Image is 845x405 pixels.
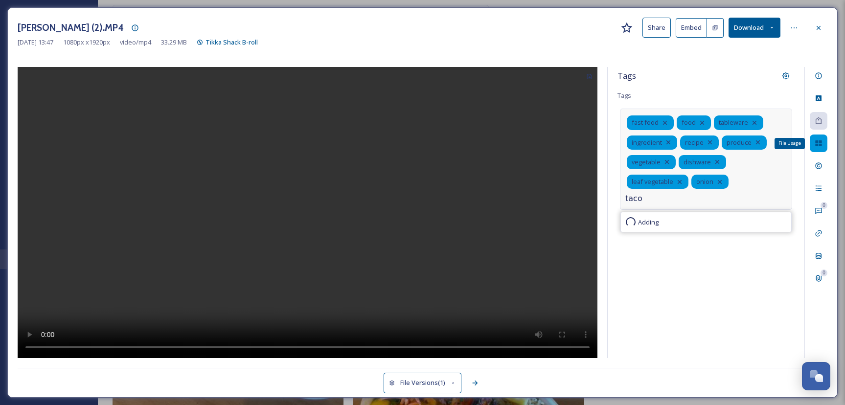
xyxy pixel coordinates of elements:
span: recipe [685,138,704,147]
span: dishware [684,157,711,167]
button: Embed [676,18,707,38]
span: video/mp4 [120,38,151,47]
span: tableware [719,118,748,127]
h3: [PERSON_NAME] (2).MP4 [18,21,124,35]
span: fast food [632,118,659,127]
button: Download [729,18,780,38]
span: Tags [617,70,636,82]
span: 33.29 MB [161,38,187,47]
span: Tags [617,91,631,100]
span: Adding [638,218,659,227]
span: [DATE] 13:47 [18,38,53,47]
span: leaf vegetable [632,177,673,186]
span: 1080 px x 1920 px [63,38,110,47]
span: onion [696,177,713,186]
span: ingredient [632,138,662,147]
span: food [682,118,696,127]
div: 0 [821,202,827,209]
input: Type your tags here [625,193,723,204]
button: Open Chat [802,362,830,390]
button: Share [642,18,671,38]
span: produce [727,138,752,147]
div: 0 [821,270,827,276]
button: File Versions(1) [384,373,462,393]
div: File Usage [775,138,805,149]
span: vegetable [632,157,661,167]
span: Tikka Shack B-roll [206,38,258,46]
